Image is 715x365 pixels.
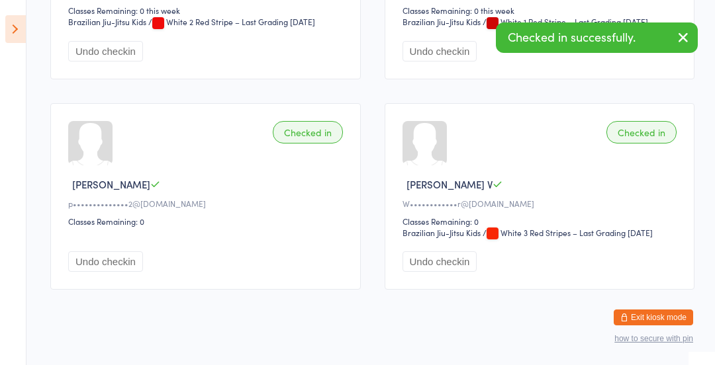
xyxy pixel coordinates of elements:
[614,309,693,325] button: Exit kiosk mode
[68,251,143,272] button: Undo checkin
[403,5,681,16] div: Classes Remaining: 0 this week
[403,41,477,61] button: Undo checkin
[68,5,347,16] div: Classes Remaining: 0 this week
[483,16,648,27] span: / White 1 Red Stripe – Last Grading [DATE]
[68,216,347,227] div: Classes Remaining: 0
[403,198,681,209] div: W••••••••••••r@[DOMAIN_NAME]
[403,216,681,227] div: Classes Remaining: 0
[72,177,150,191] span: [PERSON_NAME]
[273,121,343,143] div: Checked in
[403,251,477,272] button: Undo checkin
[148,16,315,27] span: / White 2 Red Stripe – Last Grading [DATE]
[68,198,347,209] div: p••••••••••••••2@[DOMAIN_NAME]
[68,41,143,61] button: Undo checkin
[614,334,693,343] button: how to secure with pin
[403,227,481,238] div: Brazilian Jiu-Jitsu Kids
[403,16,481,27] div: Brazilian Jiu-Jitsu Kids
[406,177,493,191] span: [PERSON_NAME] V
[496,22,698,53] div: Checked in successfully.
[68,16,146,27] div: Brazilian Jiu-Jitsu Kids
[606,121,677,143] div: Checked in
[483,227,653,238] span: / White 3 Red Stripes – Last Grading [DATE]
